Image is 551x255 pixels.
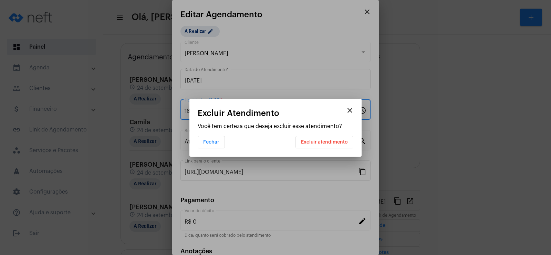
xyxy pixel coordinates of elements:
span: Fechar [203,140,219,145]
span: Excluir Atendimento [198,109,279,118]
span: Excluir atendimento [301,140,348,145]
button: Excluir atendimento [295,136,353,148]
button: Fechar [198,136,225,148]
mat-icon: close [346,106,354,115]
p: Você tem certeza que deseja excluir esse atendimento? [198,123,353,129]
